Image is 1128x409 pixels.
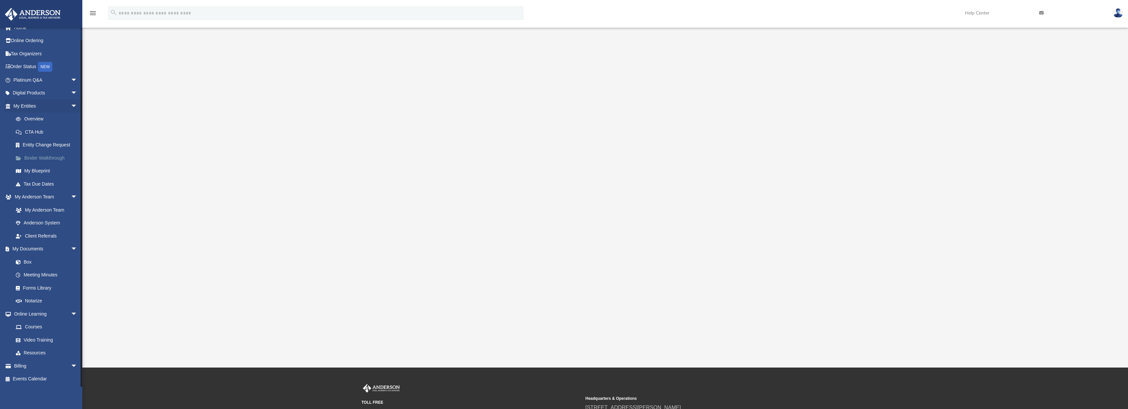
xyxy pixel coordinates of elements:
a: Video Training [9,333,81,346]
a: Meeting Minutes [9,268,84,282]
a: Billingarrow_drop_down [5,359,87,372]
span: arrow_drop_down [71,243,84,256]
a: Client Referrals [9,229,84,243]
small: TOLL FREE [362,399,581,405]
a: Forms Library [9,281,81,294]
span: arrow_drop_down [71,73,84,87]
a: Online Learningarrow_drop_down [5,307,84,320]
span: arrow_drop_down [71,87,84,100]
i: search [110,9,117,16]
a: My Entitiesarrow_drop_down [5,99,87,113]
a: CTA Hub [9,125,87,139]
div: NEW [38,62,52,72]
span: arrow_drop_down [71,99,84,113]
img: User Pic [1113,8,1123,18]
a: menu [89,13,97,17]
img: Anderson Advisors Platinum Portal [362,384,401,393]
a: Binder Walkthrough [9,151,87,165]
a: Tax Due Dates [9,177,87,191]
a: Order StatusNEW [5,60,87,74]
small: Headquarters & Operations [586,396,805,401]
a: Notarize [9,294,84,308]
a: My Blueprint [9,165,84,178]
i: menu [89,9,97,17]
a: My Anderson Teamarrow_drop_down [5,191,84,204]
a: Anderson System [9,217,84,230]
a: Box [9,255,81,268]
span: arrow_drop_down [71,191,84,204]
a: My Documentsarrow_drop_down [5,243,84,256]
a: Events Calendar [5,372,87,386]
a: Entity Change Request [9,139,87,152]
span: arrow_drop_down [71,359,84,373]
a: Digital Productsarrow_drop_down [5,87,87,100]
a: Overview [9,113,87,126]
a: My Anderson Team [9,203,81,217]
a: Online Ordering [5,34,87,47]
a: Platinum Q&Aarrow_drop_down [5,73,87,87]
a: Resources [9,346,84,360]
span: arrow_drop_down [71,307,84,321]
a: Courses [9,320,84,334]
a: Tax Organizers [5,47,87,60]
img: Anderson Advisors Platinum Portal [3,8,63,21]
